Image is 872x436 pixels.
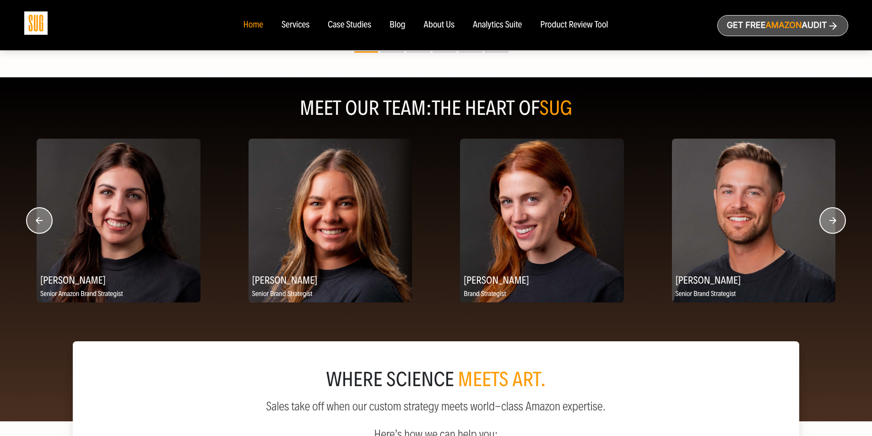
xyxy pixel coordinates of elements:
a: Product Review Tool [540,20,608,30]
p: Senior Brand Strategist [672,289,836,300]
p: Brand Strategist [460,289,624,300]
a: Blog [390,20,406,30]
p: Sales take off when our custom strategy meets world-class Amazon expertise. [95,400,778,413]
img: Meridith Andrew, Senior Amazon Brand Strategist [37,139,200,302]
div: where science [95,371,778,389]
a: Get freeAmazonAudit [717,15,848,36]
h2: [PERSON_NAME] [249,271,412,289]
p: Senior Brand Strategist [249,289,412,300]
p: Senior Amazon Brand Strategist [37,289,200,300]
a: About Us [424,20,455,30]
span: SUG [540,96,573,120]
a: Home [243,20,263,30]
a: Services [282,20,309,30]
img: Emily Kozel, Brand Strategist [460,139,624,302]
span: Amazon [765,21,802,30]
span: meets art. [458,367,546,392]
h2: [PERSON_NAME] [460,271,624,289]
img: Sug [24,11,48,35]
h2: [PERSON_NAME] [37,271,200,289]
a: Case Studies [328,20,371,30]
h2: [PERSON_NAME] [672,271,836,289]
img: Katie Ritterbush, Senior Brand Strategist [249,139,412,302]
img: Scott Ptaszynski, Senior Brand Strategist [672,139,836,302]
a: Analytics Suite [473,20,522,30]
